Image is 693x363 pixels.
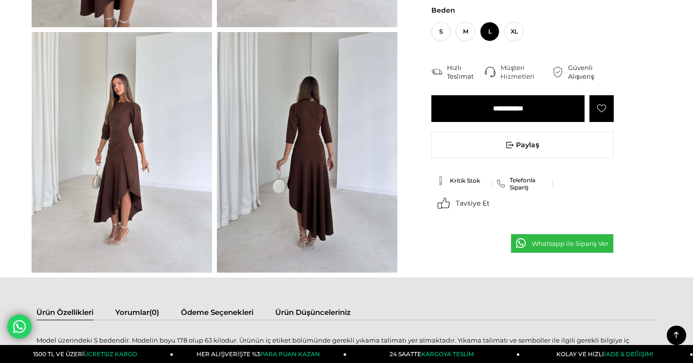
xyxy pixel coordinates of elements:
[174,345,347,363] a: HER ALIŞVERİŞTE %3PARA PUAN KAZAN
[115,308,159,320] a: Yorumlar(0)
[275,308,351,320] a: Ürün Düşünceleriniz
[604,350,653,358] span: İADE & DEĞİŞİM!
[485,67,496,77] img: call-center.png
[504,22,524,41] span: XL
[497,176,548,191] a: Telefonla Sipariş
[432,132,613,158] span: Paylaş
[217,32,397,272] img: Lemda elbise 26K033
[115,308,149,317] span: Yorumlar
[260,350,320,358] span: PARA PUAN KAZAN
[421,350,474,358] span: KARGOYA TESLİM
[447,63,485,81] div: Hızlı Teslimat
[36,308,93,320] a: Ürün Özellikleri
[431,22,451,41] span: S
[84,350,137,358] span: ÜCRETSİZ KARGO
[510,176,548,191] span: Telefonla Sipariş
[500,63,552,81] div: Müşteri Hizmetleri
[431,67,442,77] img: shipping.png
[480,22,499,41] span: L
[36,336,657,352] p: Model üzerindeki S bedendir. Modelin boyu 178 olup 63 kilodur. Ürünün iç etiket bölümünde gerekli...
[347,345,520,363] a: 24 SAATTEKARGOYA TESLİM
[511,234,614,253] a: Whatsapp ile Sipariş Ver
[456,22,475,41] span: M
[552,67,563,77] img: security.png
[149,308,159,317] span: (0)
[431,6,614,15] span: Beden
[520,345,693,363] a: KOLAY VE HIZLIİADE & DEĞİŞİM!
[456,199,490,207] span: Tavsiye Et
[589,95,614,122] a: Favorilere Ekle
[568,63,614,81] div: Güvenli Alışveriş
[181,308,253,320] a: Ödeme Seçenekleri
[32,32,212,272] img: Lemda elbise 26K033
[450,177,480,184] span: Kritik Stok
[436,176,487,185] a: Kritik Stok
